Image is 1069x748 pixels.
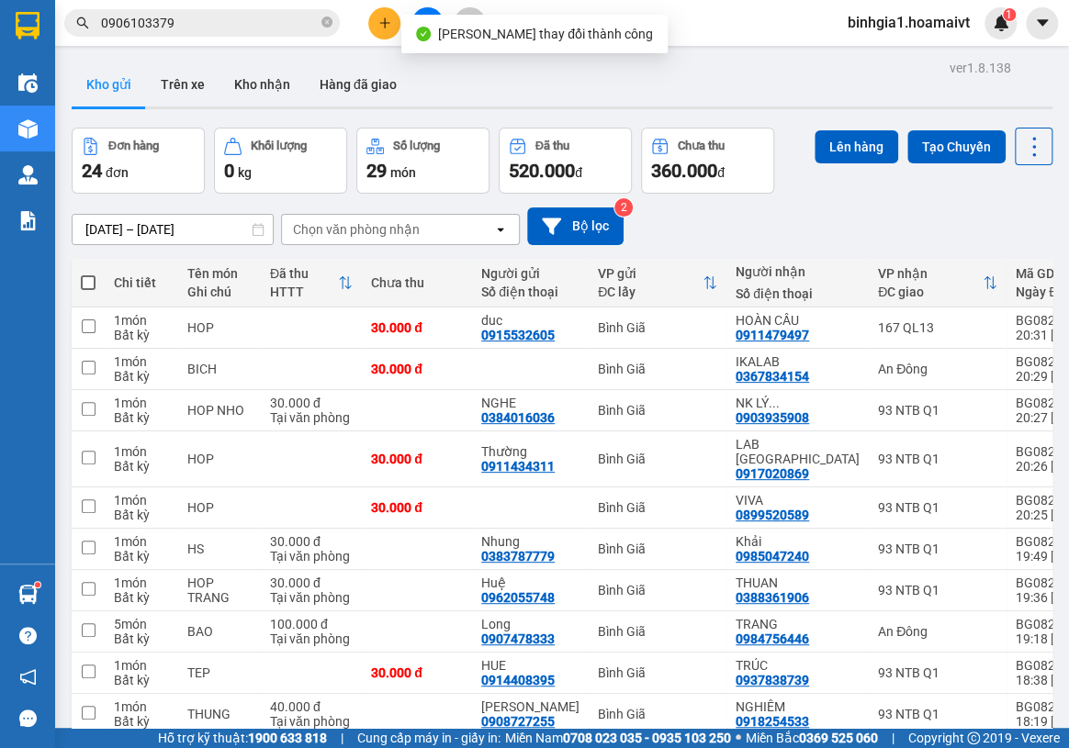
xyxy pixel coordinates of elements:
[158,728,327,748] span: Hỗ trợ kỹ thuật:
[736,396,860,410] div: NK LÝ THƯỜNG KIỆT
[481,590,555,605] div: 0962055748
[438,27,653,41] span: [PERSON_NAME] thay đổi thành công
[18,211,38,230] img: solution-icon
[493,222,508,237] svg: open
[187,285,252,299] div: Ghi chú
[878,403,997,418] div: 93 NTB Q1
[481,617,580,631] div: Long
[108,140,159,152] div: Đơn hàng
[393,140,440,152] div: Số lượng
[114,410,169,425] div: Bất kỳ
[535,140,569,152] div: Đã thu
[72,128,205,194] button: Đơn hàng24đơn
[261,259,362,307] th: Toggle SortBy
[371,500,463,515] div: 30.000 đ
[187,362,252,376] div: BICH
[366,160,387,182] span: 29
[101,13,318,33] input: Tìm tên, số ĐT hoặc mã đơn
[589,259,726,307] th: Toggle SortBy
[1006,8,1012,21] span: 1
[736,313,860,328] div: HOÀN CẦU
[321,15,332,32] span: close-circle
[598,452,717,466] div: Bình Giã
[878,707,997,721] div: 93 NTB Q1
[114,369,169,384] div: Bất kỳ
[736,734,741,742] span: ⚪️
[869,259,1007,307] th: Toggle SortBy
[481,444,580,459] div: Thường
[19,668,37,686] span: notification
[114,575,169,590] div: 1 món
[114,444,169,459] div: 1 món
[187,665,252,680] div: TEP
[878,266,983,281] div: VP nhận
[106,165,129,180] span: đơn
[224,160,234,182] span: 0
[481,549,555,564] div: 0383787779
[907,130,1006,163] button: Tạo Chuyến
[18,73,38,93] img: warehouse-icon
[19,709,37,727] span: message
[356,128,489,194] button: Số lượng29món
[481,313,580,328] div: duc
[114,590,169,605] div: Bất kỳ
[499,128,632,194] button: Đã thu520.000đ
[993,15,1009,31] img: icon-new-feature
[371,452,463,466] div: 30.000 đ
[641,128,774,194] button: Chưa thu360.000đ
[892,728,895,748] span: |
[187,707,252,721] div: THUNG
[18,165,38,184] img: warehouse-icon
[505,728,731,748] span: Miền Nam
[72,62,146,106] button: Kho gửi
[736,466,809,481] div: 0917020869
[1034,15,1051,31] span: caret-down
[270,575,353,590] div: 30.000 đ
[146,62,219,106] button: Trên xe
[878,452,997,466] div: 93 NTB Q1
[736,658,860,673] div: TRÚC
[481,459,555,474] div: 0911434311
[481,410,555,425] div: 0384016036
[416,27,431,41] span: check-circle
[678,140,725,152] div: Chưa thu
[371,665,463,680] div: 30.000 đ
[598,541,717,556] div: Bình Giã
[509,160,575,182] span: 520.000
[481,658,580,673] div: HUE
[736,508,809,522] div: 0899520589
[219,62,305,106] button: Kho nhận
[270,396,353,410] div: 30.000 đ
[16,12,39,39] img: logo-vxr
[598,285,703,299] div: ĐC lấy
[878,320,997,335] div: 167 QL13
[878,285,983,299] div: ĐC giao
[187,500,252,515] div: HOP
[878,583,997,597] div: 93 NTB Q1
[114,354,169,369] div: 1 món
[293,220,420,239] div: Chọn văn phòng nhận
[799,731,878,745] strong: 0369 525 060
[270,285,338,299] div: HTTT
[270,549,353,564] div: Tại văn phòng
[878,624,997,639] div: An Đông
[736,354,860,369] div: IKALAB
[598,665,717,680] div: Bình Giã
[563,731,731,745] strong: 0708 023 035 - 0935 103 250
[114,275,169,290] div: Chi tiết
[114,534,169,549] div: 1 món
[833,11,985,34] span: binhgia1.hoamaivt
[1026,7,1058,39] button: caret-down
[114,328,169,342] div: Bất kỳ
[270,699,353,714] div: 40.000 đ
[481,631,555,646] div: 0907478333
[270,590,353,605] div: Tại văn phòng
[18,585,38,604] img: warehouse-icon
[736,631,809,646] div: 0984756446
[454,7,486,39] button: aim
[357,728,501,748] span: Cung cấp máy in - giấy in:
[878,500,997,515] div: 93 NTB Q1
[76,17,89,29] span: search
[736,328,809,342] div: 0911479497
[18,119,38,139] img: warehouse-icon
